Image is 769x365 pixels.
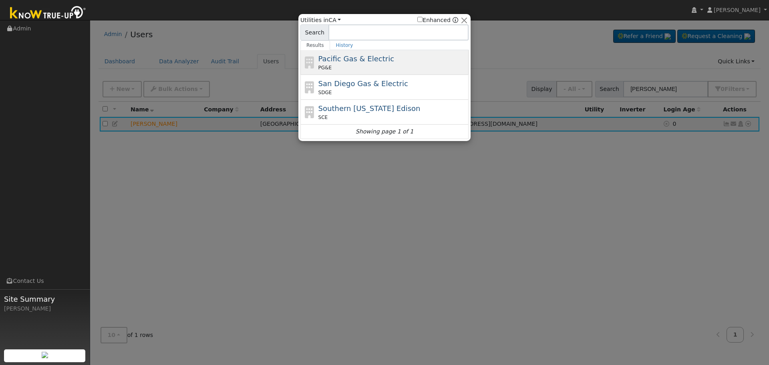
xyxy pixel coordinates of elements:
span: SCE [318,114,328,121]
a: Enhanced Providers [453,17,458,23]
span: Show enhanced providers [417,16,458,24]
span: San Diego Gas & Electric [318,79,408,88]
span: PG&E [318,64,332,71]
img: Know True-Up [6,4,90,22]
img: retrieve [42,352,48,358]
span: SDGE [318,89,332,96]
span: Site Summary [4,294,86,305]
span: Search [300,24,329,40]
span: [PERSON_NAME] [714,7,761,13]
a: History [330,40,359,50]
span: Southern [US_STATE] Edison [318,104,421,113]
a: Results [300,40,330,50]
label: Enhanced [417,16,451,24]
a: CA [328,17,341,23]
div: [PERSON_NAME] [4,305,86,313]
span: Pacific Gas & Electric [318,54,394,63]
input: Enhanced [417,17,423,22]
span: Utilities in [300,16,341,24]
i: Showing page 1 of 1 [356,127,413,136]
